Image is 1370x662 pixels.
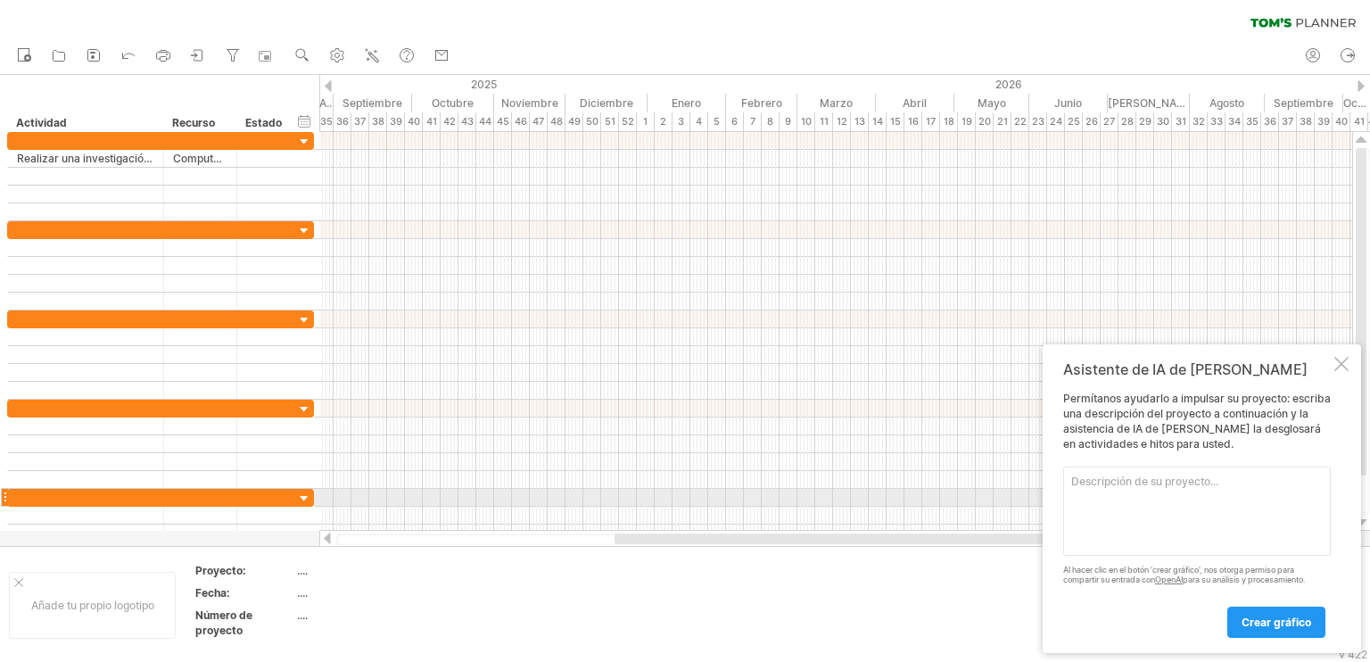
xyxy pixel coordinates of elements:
div: December 2025 [565,94,648,112]
div: 22 [1011,112,1029,131]
div: 27 [1101,112,1118,131]
div: 19 [958,112,976,131]
div: Proyecto: [195,563,293,578]
div: January 2026 [648,94,726,112]
div: 37 [351,112,369,131]
div: November 2025 [494,94,565,112]
div: May 2026 [954,94,1029,112]
div: Recurso [172,114,227,132]
div: 29 [1136,112,1154,131]
div: 13 [851,112,869,131]
div: 7 [744,112,762,131]
font: Añade tu propio logotipo [31,599,154,612]
a: Crear gráfico [1227,607,1325,638]
div: 5 [708,112,726,131]
div: October 2025 [412,94,494,112]
div: 3 [673,112,690,131]
font: Permítanos ayudarlo a impulsar su proyecto: escriba una descripción del proyecto a continuación y... [1063,392,1331,450]
div: 41 [1350,112,1368,131]
div: 1 [637,112,655,131]
div: Asistente de IA de [PERSON_NAME] [1063,360,1331,378]
div: July 2026 [1108,94,1190,112]
div: 43 [458,112,476,131]
div: 38 [1297,112,1315,131]
div: 51 [601,112,619,131]
div: Actividad [16,114,153,132]
div: 6 [726,112,744,131]
div: 15 [887,112,904,131]
div: 32 [1190,112,1208,131]
div: v 422 [1339,648,1367,661]
div: 8 [762,112,780,131]
div: 42 [441,112,458,131]
div: 47 [530,112,548,131]
div: 9 [780,112,797,131]
div: 35 [1243,112,1261,131]
div: 31 [1172,112,1190,131]
div: .... [297,563,447,578]
div: 36 [1261,112,1279,131]
div: 49 [565,112,583,131]
div: 39 [387,112,405,131]
div: 38 [369,112,387,131]
div: 39 [1315,112,1333,131]
div: 40 [405,112,423,131]
div: 20 [976,112,994,131]
div: June 2026 [1029,94,1108,112]
div: 28 [1118,112,1136,131]
div: 52 [619,112,637,131]
div: 12 [833,112,851,131]
div: 41 [423,112,441,131]
div: March 2026 [797,94,876,112]
div: 37 [1279,112,1297,131]
div: April 2026 [876,94,954,112]
div: 35 [316,112,334,131]
div: .... [297,585,447,600]
div: 46 [512,112,530,131]
div: September 2025 [334,94,412,112]
div: September 2026 [1265,94,1343,112]
div: 4 [690,112,708,131]
a: OpenAI [1155,575,1183,584]
div: 21 [994,112,1011,131]
div: 33 [1208,112,1226,131]
div: February 2026 [726,94,797,112]
div: 30 [1154,112,1172,131]
div: 17 [922,112,940,131]
div: 16 [904,112,922,131]
div: .... [297,608,447,623]
div: 11 [815,112,833,131]
div: Al hacer clic en el botón 'crear gráfico', nos otorga permiso para compartir su entrada con para ... [1063,566,1331,585]
div: 34 [1226,112,1243,131]
div: 44 [476,112,494,131]
div: 2 [655,112,673,131]
div: Fecha: [195,585,293,600]
div: 26 [1083,112,1101,131]
div: 50 [583,112,601,131]
div: 23 [1029,112,1047,131]
div: 40 [1333,112,1350,131]
div: 18 [940,112,958,131]
div: 48 [548,112,565,131]
div: Estado [245,114,285,132]
div: 25 [1065,112,1083,131]
div: Computadora, libreta, plano [173,150,227,167]
div: Número de proyecto [195,608,293,638]
div: 24 [1047,112,1065,131]
div: 36 [334,112,351,131]
div: Realizar una investigación [PERSON_NAME] [17,150,154,167]
span: Crear gráfico [1242,616,1311,629]
div: 45 [494,112,512,131]
div: 10 [797,112,815,131]
div: 14 [869,112,887,131]
div: August 2026 [1190,94,1265,112]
